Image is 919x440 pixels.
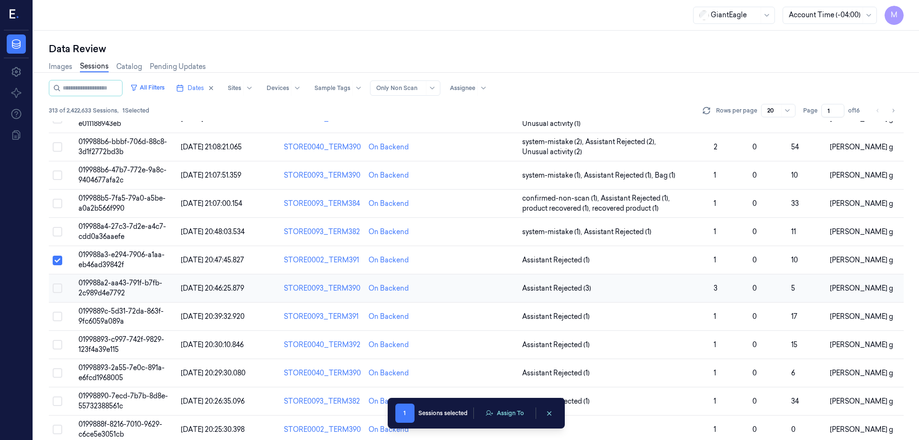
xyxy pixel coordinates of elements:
[542,406,557,421] button: clearSelection
[49,106,119,115] span: 313 of 2,422,633 Sessions ,
[752,397,757,406] span: 0
[53,425,62,434] button: Select row
[49,62,72,72] a: Images
[791,143,799,151] span: 54
[80,61,109,72] a: Sessions
[369,368,409,378] div: On Backend
[53,256,62,265] button: Select row
[181,397,245,406] span: [DATE] 20:26:35.096
[284,368,361,378] div: STORE0040_TERM390
[116,62,142,72] a: Catalog
[752,143,757,151] span: 0
[791,369,795,377] span: 6
[369,396,409,406] div: On Backend
[78,392,168,410] span: 01998890-7ecd-7b7b-8d8e-55732388561c
[369,255,409,265] div: On Backend
[395,404,415,423] span: 1
[284,340,361,350] div: STORE0040_TERM392
[369,340,409,350] div: On Backend
[752,340,757,349] span: 0
[188,84,204,92] span: Dates
[791,284,795,293] span: 5
[53,368,62,378] button: Select row
[480,406,530,420] button: Assign To
[78,363,165,382] span: 01998893-2a55-7e0c-891a-e6fcd1968005
[181,199,242,208] span: [DATE] 21:07:00.154
[181,369,246,377] span: [DATE] 20:29:30.080
[714,256,716,264] span: 1
[78,335,164,354] span: 01998893-c997-742f-9829-123f4a39e115
[830,143,893,151] span: [PERSON_NAME] g
[181,340,244,349] span: [DATE] 20:30:10.846
[585,137,658,147] span: Assistant Rejected (2) ,
[522,147,582,157] span: Unusual activity (2)
[584,227,651,237] span: Assistant Rejected (1)
[181,114,240,123] span: [DATE] 21:10:17.272
[53,170,62,180] button: Select row
[752,199,757,208] span: 0
[284,396,361,406] div: STORE0093_TERM382
[369,142,409,152] div: On Backend
[369,170,409,181] div: On Backend
[848,106,863,115] span: of 16
[830,284,893,293] span: [PERSON_NAME] g
[181,284,244,293] span: [DATE] 20:46:25.879
[181,227,245,236] span: [DATE] 20:48:03.534
[592,203,659,214] span: recovered product (1)
[53,283,62,293] button: Select row
[830,425,893,434] span: [PERSON_NAME] g
[830,227,893,236] span: [PERSON_NAME] g
[53,396,62,406] button: Select row
[584,170,655,181] span: Assistant Rejected (1) ,
[123,106,149,115] span: 1 Selected
[53,340,62,350] button: Select row
[752,425,757,434] span: 0
[522,283,591,293] span: Assistant Rejected (3)
[716,106,757,115] p: Rows per page
[172,80,218,96] button: Dates
[830,340,893,349] span: [PERSON_NAME] g
[522,137,585,147] span: system-mistake (2) ,
[78,137,167,156] span: 019988b6-bbbf-706d-88c8-3d1f2772bd3b
[78,279,162,297] span: 019988a2-aa43-791f-b7fb-2c989d4e7792
[522,227,584,237] span: system-mistake (1) ,
[284,283,361,293] div: STORE0093_TERM390
[181,312,245,321] span: [DATE] 20:39:32.920
[53,142,62,152] button: Select row
[830,114,893,123] span: [PERSON_NAME] g
[522,193,601,203] span: confirmed-non-scan (1) ,
[714,114,716,123] span: 1
[791,227,796,236] span: 11
[752,256,757,264] span: 0
[830,369,893,377] span: [PERSON_NAME] g
[522,396,590,406] span: Assistant Rejected (1)
[714,284,717,293] span: 3
[284,170,361,181] div: STORE0093_TERM390
[78,307,164,326] span: 0199889c-5d31-72da-863f-9fc6059a089a
[49,42,904,56] div: Data Review
[418,409,468,417] div: Sessions selected
[150,62,206,72] a: Pending Updates
[181,171,241,180] span: [DATE] 21:07:51.359
[78,166,167,184] span: 019988b6-47b7-772e-9a8c-9404677afa2c
[522,312,590,322] span: Assistant Rejected (1)
[830,199,893,208] span: [PERSON_NAME] g
[752,284,757,293] span: 0
[791,114,794,123] span: 1
[714,227,716,236] span: 1
[791,425,796,434] span: 0
[830,171,893,180] span: [PERSON_NAME] g
[791,199,799,208] span: 33
[655,170,675,181] span: Bag (1)
[714,369,716,377] span: 1
[78,194,166,213] span: 019988b5-7fa5-79a0-a5be-a0a2b566f990
[791,340,797,349] span: 15
[791,397,799,406] span: 34
[752,369,757,377] span: 0
[791,171,798,180] span: 10
[714,425,716,434] span: 1
[522,203,592,214] span: product recovered (1) ,
[284,312,361,322] div: STORE0093_TERM391
[871,104,900,117] nav: pagination
[284,425,361,435] div: STORE0002_TERM390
